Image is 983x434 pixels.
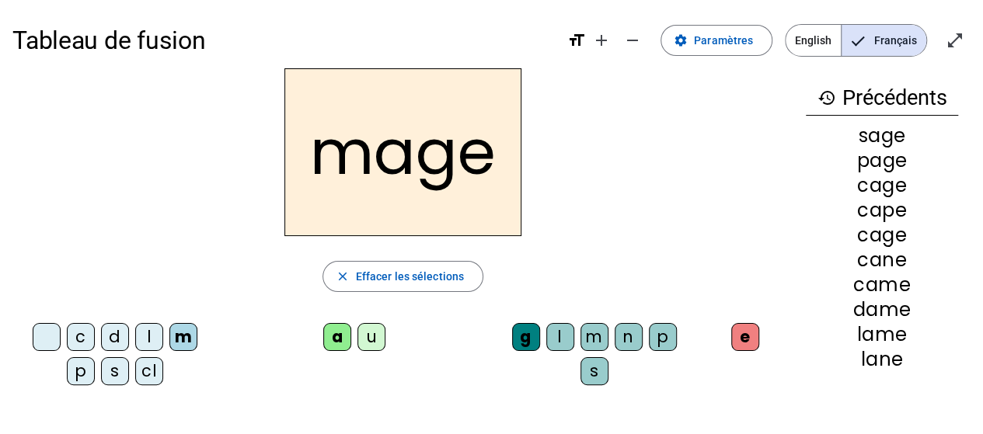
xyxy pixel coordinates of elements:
[946,31,964,50] mat-icon: open_in_full
[694,31,753,50] span: Paramètres
[67,357,95,385] div: p
[356,267,464,286] span: Effacer les sélections
[806,276,958,294] div: came
[623,31,642,50] mat-icon: remove
[336,269,350,283] mat-icon: close
[135,323,163,351] div: l
[615,323,643,351] div: n
[785,24,927,57] mat-button-toggle-group: Language selection
[649,323,677,351] div: p
[101,323,129,351] div: d
[806,151,958,170] div: page
[169,323,197,351] div: m
[617,25,648,56] button: Diminuer la taille de la police
[323,323,351,351] div: a
[817,89,835,107] mat-icon: history
[67,323,95,351] div: c
[661,25,772,56] button: Paramètres
[806,226,958,245] div: cage
[674,33,688,47] mat-icon: settings
[586,25,617,56] button: Augmenter la taille de la police
[512,323,540,351] div: g
[806,350,958,369] div: lane
[842,25,926,56] span: Français
[806,127,958,145] div: sage
[731,323,759,351] div: e
[806,251,958,269] div: cane
[322,261,483,292] button: Effacer les sélections
[806,176,958,195] div: cage
[806,81,958,116] h3: Précédents
[135,357,163,385] div: cl
[786,25,841,56] span: English
[357,323,385,351] div: u
[592,31,611,50] mat-icon: add
[567,31,586,50] mat-icon: format_size
[284,68,521,236] h2: mage
[806,201,958,220] div: cape
[806,300,958,319] div: dame
[101,357,129,385] div: s
[806,325,958,344] div: lame
[580,323,608,351] div: m
[546,323,574,351] div: l
[939,25,971,56] button: Entrer en plein écran
[580,357,608,385] div: s
[12,16,555,65] h1: Tableau de fusion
